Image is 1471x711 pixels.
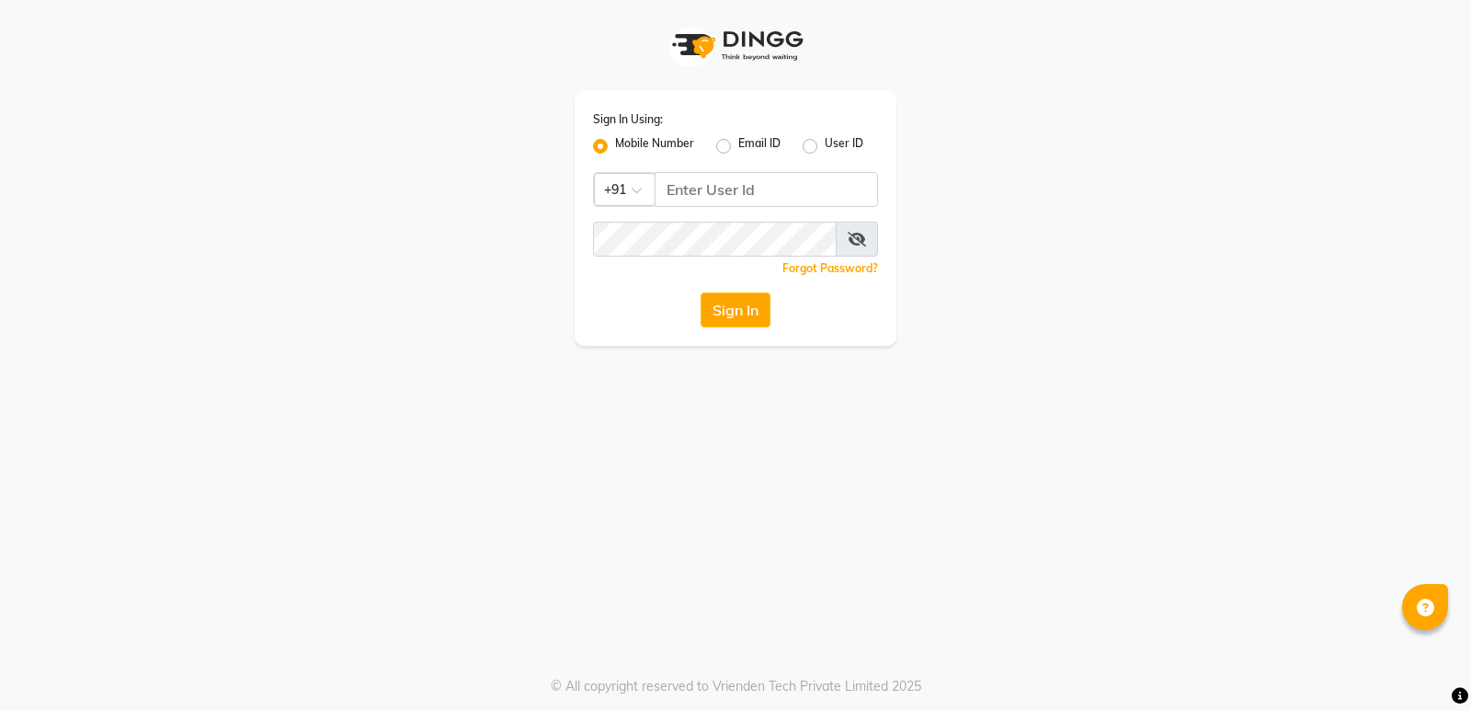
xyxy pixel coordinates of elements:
[593,111,663,128] label: Sign In Using:
[782,261,878,275] a: Forgot Password?
[825,135,863,157] label: User ID
[593,222,837,257] input: Username
[738,135,781,157] label: Email ID
[701,292,770,327] button: Sign In
[1394,637,1453,693] iframe: chat widget
[655,172,878,207] input: Username
[662,18,809,73] img: logo1.svg
[615,135,694,157] label: Mobile Number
